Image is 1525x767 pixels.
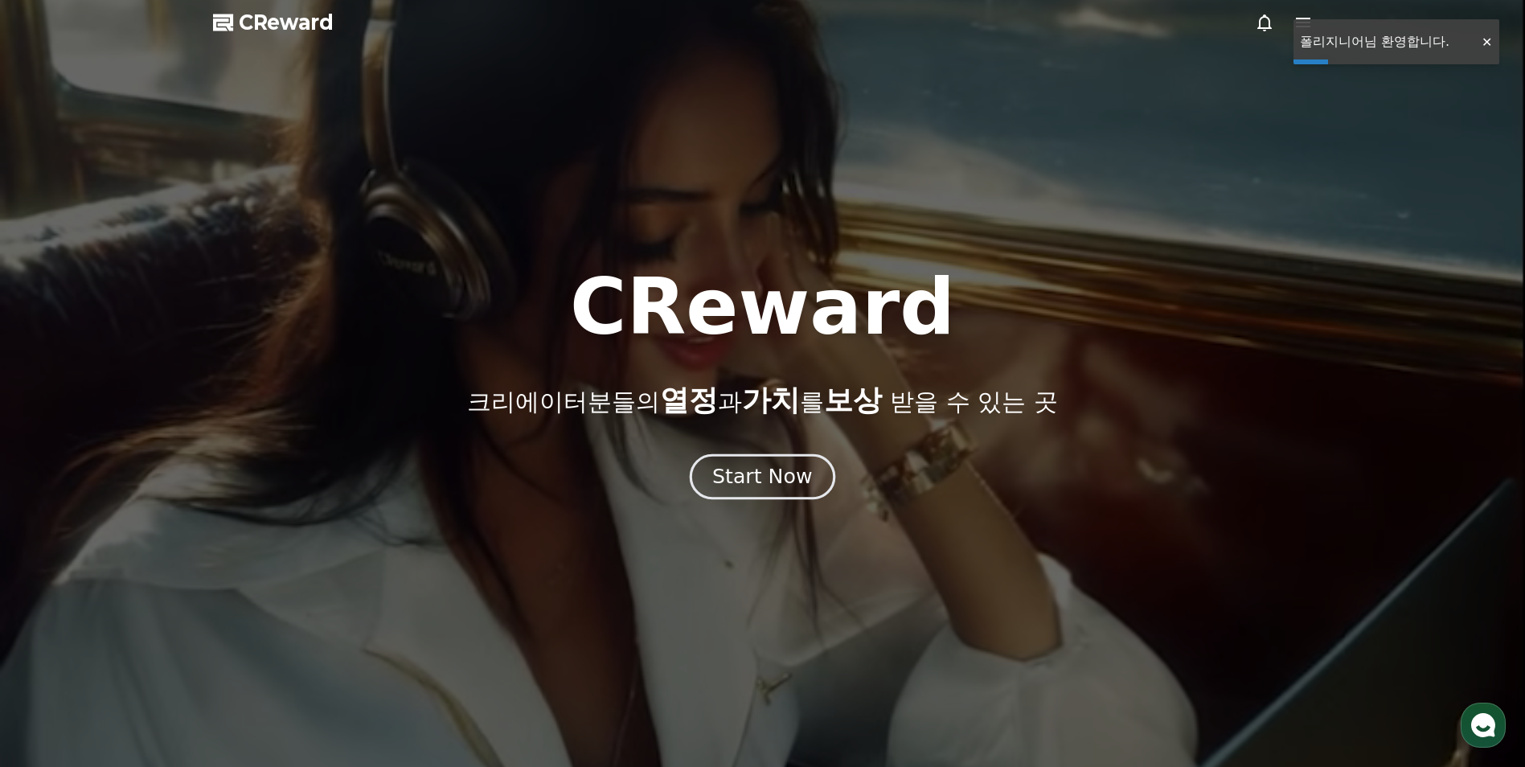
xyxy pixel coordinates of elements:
[51,534,60,547] span: 홈
[824,383,882,416] span: 보상
[693,471,832,486] a: Start Now
[742,383,800,416] span: 가치
[213,10,334,35] a: CReward
[712,463,812,490] div: Start Now
[690,454,835,500] button: Start Now
[570,269,955,346] h1: CReward
[5,510,106,550] a: 홈
[106,510,207,550] a: 대화
[147,535,166,548] span: 대화
[248,534,268,547] span: 설정
[660,383,718,416] span: 열정
[467,384,1057,416] p: 크리에이터분들의 과 를 받을 수 있는 곳
[207,510,309,550] a: 설정
[239,10,334,35] span: CReward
